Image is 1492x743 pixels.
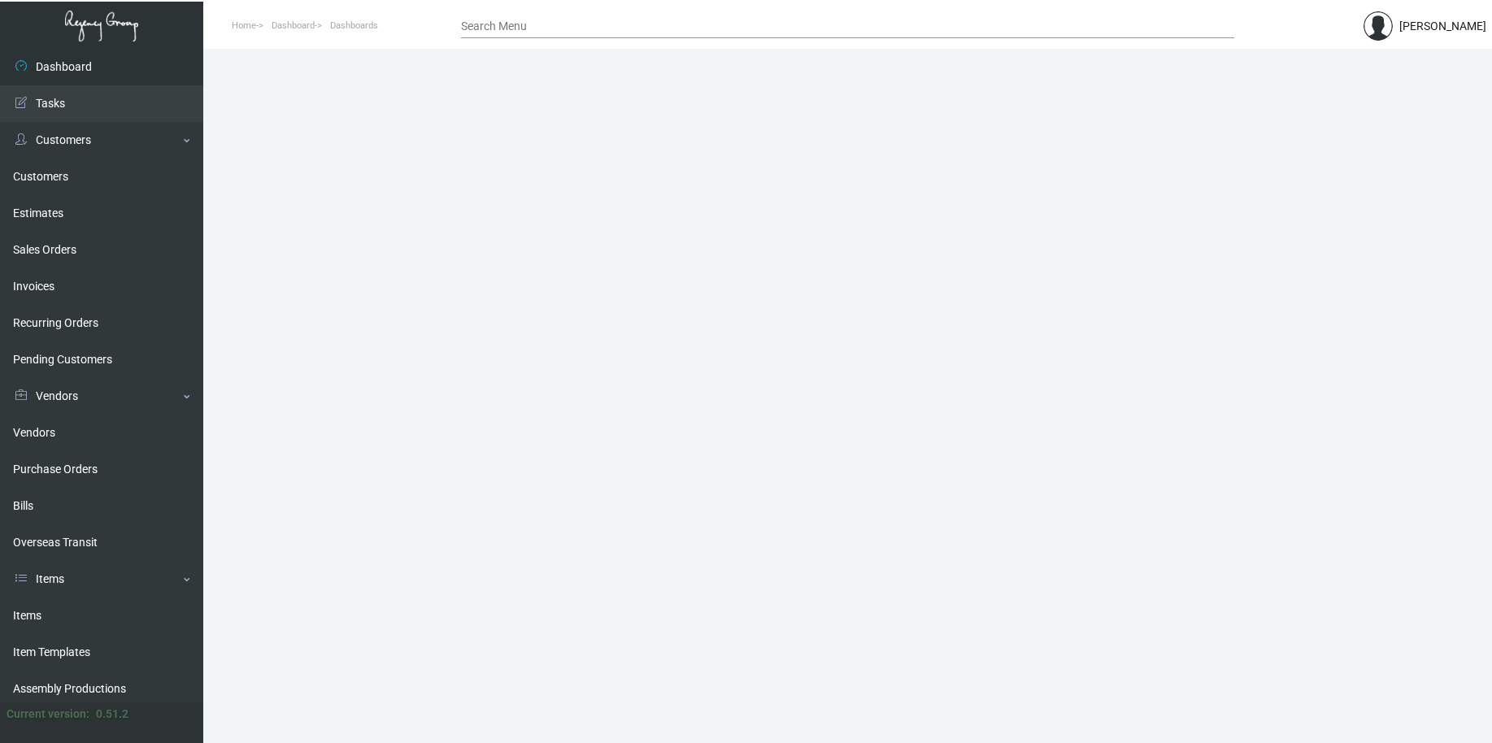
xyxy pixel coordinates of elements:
[96,706,128,723] div: 0.51.2
[7,706,89,723] div: Current version:
[1399,18,1486,35] div: [PERSON_NAME]
[330,20,378,31] span: Dashboards
[232,20,256,31] span: Home
[1364,11,1393,41] img: admin@bootstrapmaster.com
[272,20,315,31] span: Dashboard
